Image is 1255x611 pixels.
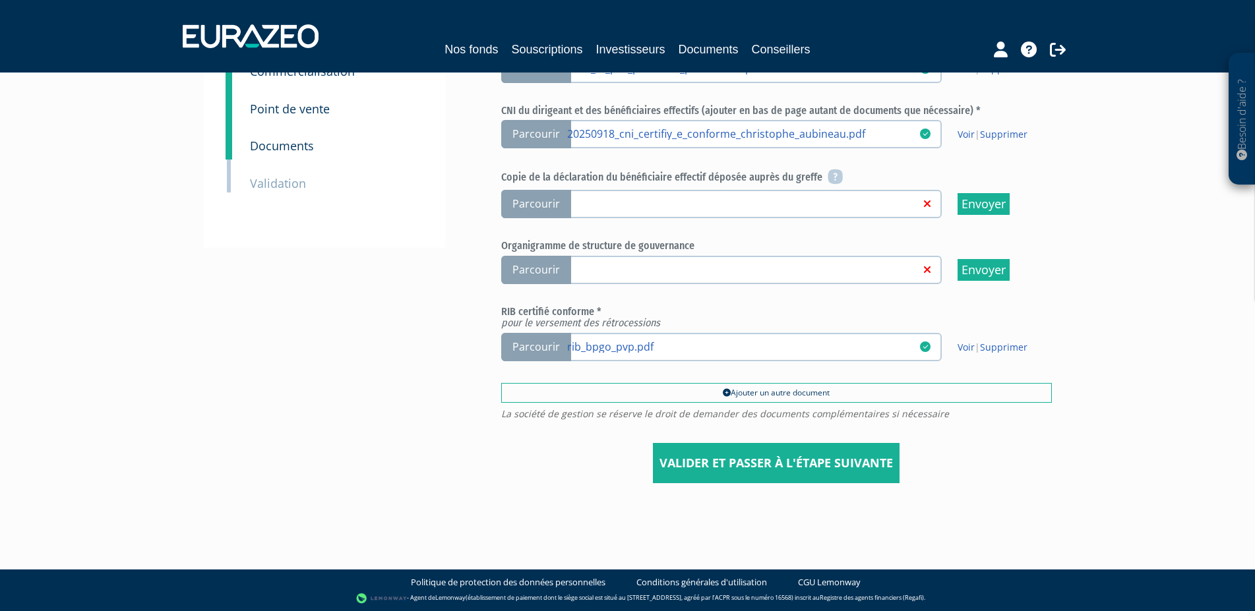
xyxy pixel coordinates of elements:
input: Envoyer [958,259,1010,281]
a: Voir [958,128,975,140]
small: Point de vente [250,101,330,117]
a: 20250918_cni_certifiy_e_conforme_christophe_aubineau.pdf [567,127,919,140]
em: pour le versement des rétrocessions [501,316,660,329]
a: Nos fonds [444,40,498,59]
a: Conditions générales d'utilisation [636,576,767,589]
img: logo-lemonway.png [356,592,407,605]
h6: Organigramme de structure de gouvernance [501,240,1052,252]
a: Politique de protection des données personnelles [411,576,605,589]
small: Validation [250,175,306,191]
a: Supprimer [980,341,1027,353]
a: 10 [226,119,232,160]
h6: Copie de la déclaration du bénéficiaire effectif déposée auprès du greffe [501,170,1052,186]
a: Investisseurs [596,40,665,59]
input: Valider et passer à l'étape suivante [653,443,900,484]
a: Ajouter un autre document [501,383,1052,403]
a: CGU Lemonway [798,576,861,589]
a: rib_bpgo_pvp.pdf [567,339,919,353]
h6: RIB certifié conforme * [501,306,1052,329]
i: 18/09/2025 12:01 [920,129,931,139]
span: | [958,128,1027,141]
a: Documents [679,40,739,59]
span: Parcourir [501,190,571,218]
a: Lemonway [435,593,466,602]
p: Besoin d'aide ? [1235,60,1250,179]
a: Souscriptions [511,40,582,59]
a: Voir [958,341,975,353]
span: Parcourir [501,120,571,148]
span: | [958,341,1027,354]
input: Envoyer [958,193,1010,215]
span: La société de gestion se réserve le droit de demander des documents complémentaires si nécessaire [501,409,1052,419]
a: Conseillers [752,40,811,59]
a: Supprimer [980,128,1027,140]
span: Parcourir [501,256,571,284]
img: 1732889491-logotype_eurazeo_blanc_rvb.png [183,24,319,48]
span: Parcourir [501,333,571,361]
h6: CNI du dirigeant et des bénéficiaires effectifs (ajouter en bas de page autant de documents que n... [501,105,1052,117]
div: - Agent de (établissement de paiement dont le siège social est situé au [STREET_ADDRESS], agréé p... [13,592,1242,605]
a: Registre des agents financiers (Regafi) [820,593,924,602]
small: Documents [250,138,314,154]
a: 9 [226,82,232,123]
i: 18/09/2025 12:01 [920,341,931,352]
